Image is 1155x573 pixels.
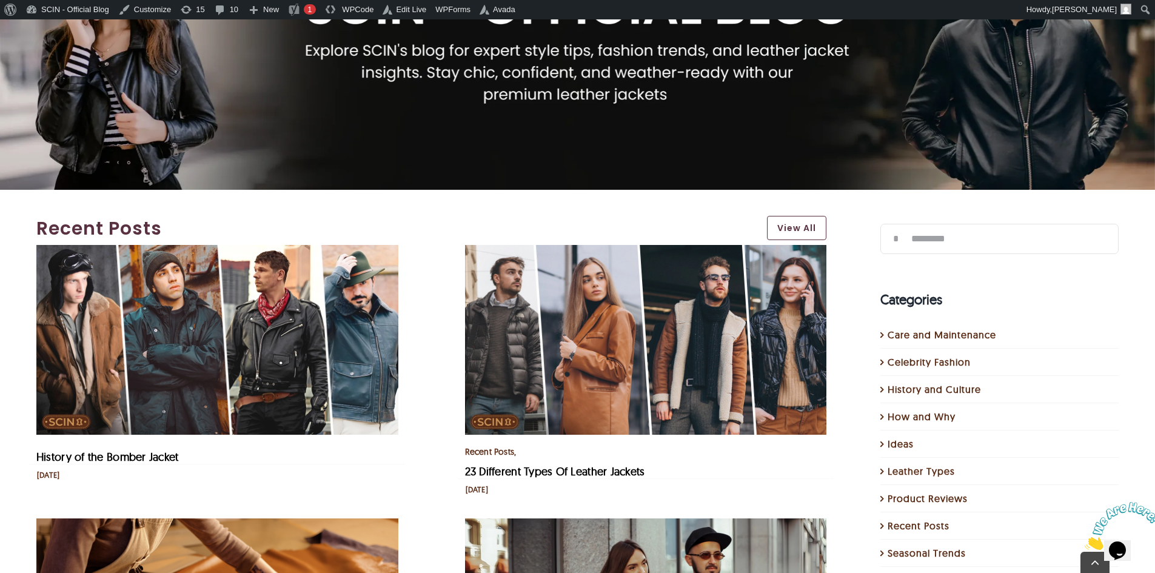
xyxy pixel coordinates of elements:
[465,464,645,478] a: 23 Different Types Of Leather Jackets
[767,216,826,240] a: View All
[880,224,1119,254] input: Search...
[5,5,80,53] img: Chat attention grabber
[36,520,398,532] a: How To Distress Leather In Easy Way
[888,409,1113,424] a: How and Why
[880,224,911,254] input: Search
[36,215,755,242] a: Recent Posts
[36,246,398,258] a: History of the Bomber Jacket
[465,520,827,532] a: Are Leather Jackets in Style in 2025?
[307,5,312,14] span: 1
[36,245,398,435] img: History of the Bomber Jacket
[888,355,1113,369] a: Celebrity Fashion
[37,471,59,480] div: [DATE]
[1080,497,1155,555] iframe: chat widget
[888,546,1113,560] a: Seasonal Trends
[888,382,1113,397] a: History and Culture
[888,518,1113,533] a: Recent Posts
[888,491,1113,506] a: Product Reviews
[888,464,1113,478] a: Leather Types
[888,327,1113,342] a: Care and Maintenance
[465,245,827,435] img: 23 Different Types Of Leather Jackets
[465,446,515,457] a: Recent Posts
[465,246,827,258] a: 23 Different Types Of Leather Jackets
[1052,5,1117,14] span: [PERSON_NAME]
[36,450,179,464] a: History of the Bomber Jacket
[880,290,1119,310] h4: Categories
[465,444,827,459] div: ,
[888,437,1113,451] a: Ideas
[466,485,488,495] div: [DATE]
